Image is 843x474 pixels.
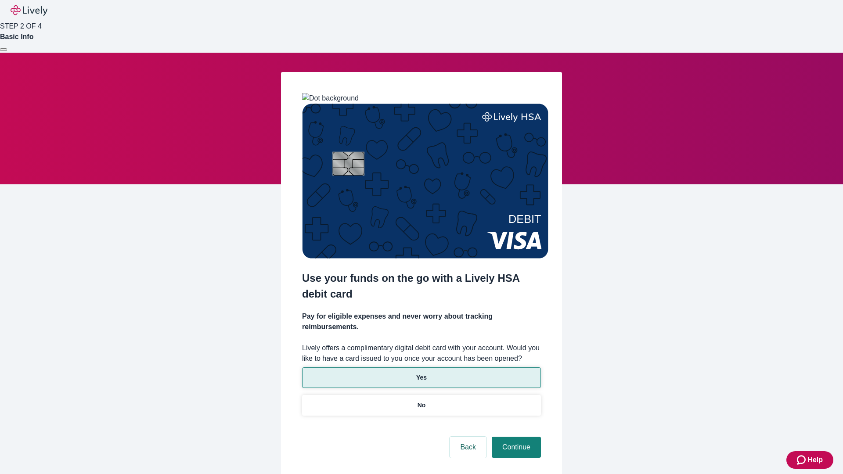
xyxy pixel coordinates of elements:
[807,455,823,465] span: Help
[11,5,47,16] img: Lively
[302,367,541,388] button: Yes
[302,395,541,416] button: No
[302,270,541,302] h2: Use your funds on the go with a Lively HSA debit card
[797,455,807,465] svg: Zendesk support icon
[302,343,541,364] label: Lively offers a complimentary digital debit card with your account. Would you like to have a card...
[302,311,541,332] h4: Pay for eligible expenses and never worry about tracking reimbursements.
[450,437,486,458] button: Back
[492,437,541,458] button: Continue
[786,451,833,469] button: Zendesk support iconHelp
[416,373,427,382] p: Yes
[302,104,548,259] img: Debit card
[302,93,359,104] img: Dot background
[418,401,426,410] p: No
